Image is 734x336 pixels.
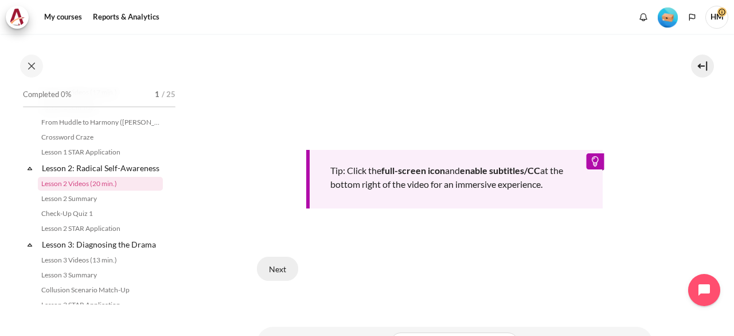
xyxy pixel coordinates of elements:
b: enable subtitles/CC [460,165,540,176]
img: Level #1 [658,7,678,28]
span: HM [705,6,728,29]
span: Collapse [24,163,36,174]
a: Level #1 [653,6,682,28]
b: full-screen icon [381,165,445,176]
a: Lesson 3 STAR Application [38,298,163,312]
a: Crossword Craze [38,130,163,144]
a: User menu [705,6,728,29]
a: Lesson 1 STAR Application [38,145,163,159]
a: My courses [40,6,86,29]
button: Next [257,257,298,281]
a: Completed 0% 1 / 25 [23,87,175,119]
a: Reports & Analytics [89,6,163,29]
img: Architeck [9,9,25,26]
a: From Huddle to Harmony ([PERSON_NAME]'s Story) [38,115,163,129]
a: Lesson 2: Radical Self-Awareness [40,160,163,176]
a: Lesson 2 Summary [38,192,163,206]
button: Languages [684,9,701,26]
div: Show notification window with no new notifications [635,9,652,26]
a: Architeck Architeck [6,6,34,29]
div: Level #1 [658,6,678,28]
span: / 25 [162,89,175,101]
a: Collusion Scenario Match-Up [38,283,163,297]
a: Lesson 2 Videos (20 min.) [38,177,163,191]
span: Collapse [24,239,36,250]
a: Check-Up Quiz 1 [38,207,163,221]
a: Lesson 3: Diagnosing the Drama [40,237,163,252]
span: 1 [155,89,159,101]
span: Completed 0% [23,89,71,101]
div: Tip: Click the and at the bottom right of the video for an immersive experience. [306,150,603,208]
a: Lesson 3 Summary [38,268,163,282]
a: Lesson 2 STAR Application [38,222,163,235]
a: Lesson 3 Videos (13 min.) [38,253,163,267]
